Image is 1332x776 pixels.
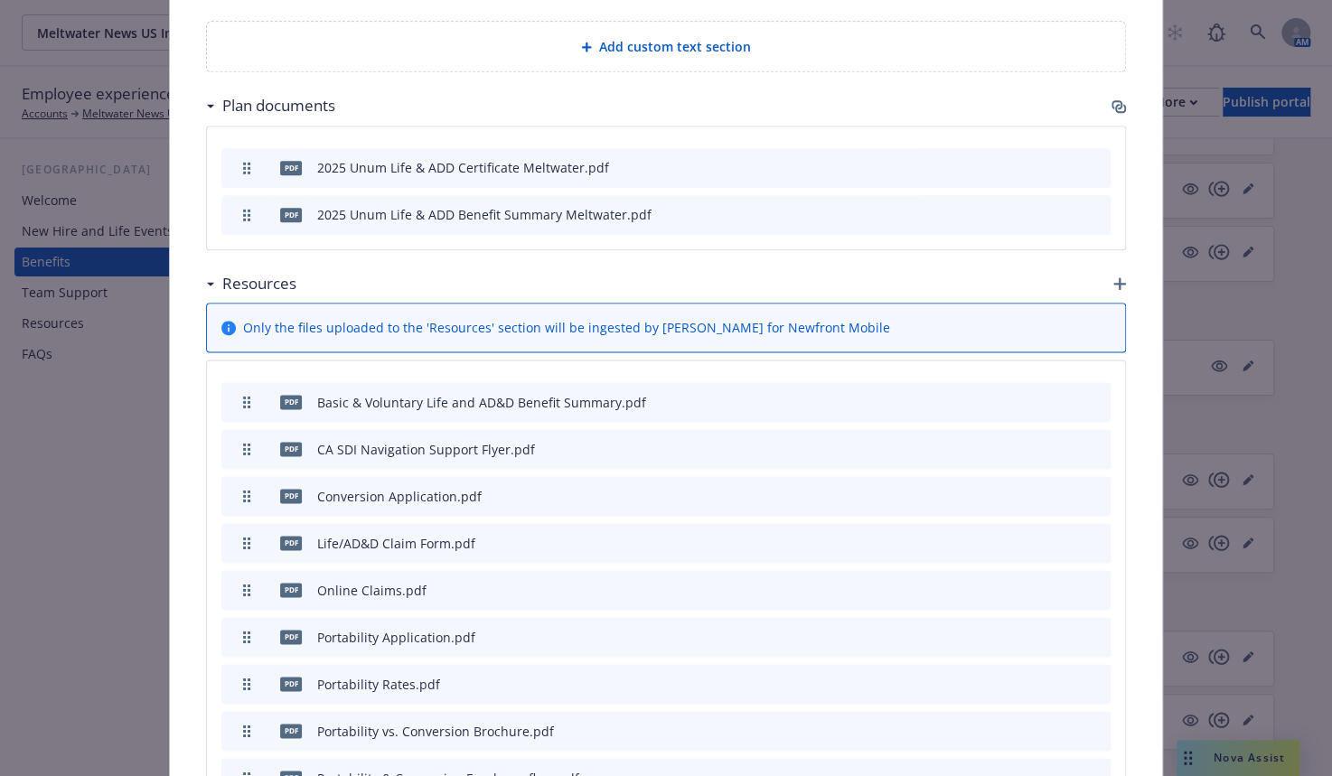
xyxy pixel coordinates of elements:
[280,489,302,502] span: pdf
[1058,393,1074,412] button: preview file
[280,161,302,174] span: pdf
[280,677,302,690] span: pdf
[1029,440,1044,459] button: download file
[317,393,646,412] div: Basic & Voluntary Life and AD&D Benefit Summary.pdf
[280,442,302,455] span: pdf
[317,675,440,694] div: Portability Rates.pdf
[1089,158,1103,177] button: archive file
[1058,581,1074,600] button: preview file
[1058,158,1074,177] button: preview file
[280,208,302,221] span: pdf
[206,21,1126,72] div: Add custom text section
[1089,393,1103,412] button: archive file
[1058,487,1074,506] button: preview file
[206,94,335,117] div: Plan documents
[317,722,554,741] div: Portability vs. Conversion Brochure.pdf
[1029,628,1044,647] button: download file
[317,205,652,224] div: 2025 Unum Life & ADD Benefit Summary Meltwater.pdf
[1058,205,1074,224] button: preview file
[280,395,302,408] span: pdf
[317,440,535,459] div: CA SDI Navigation Support Flyer.pdf
[1058,440,1074,459] button: preview file
[280,630,302,643] span: pdf
[1089,581,1103,600] button: archive file
[280,724,302,737] span: pdf
[1089,722,1103,741] button: archive file
[317,158,609,177] div: 2025 Unum Life & ADD Certificate Meltwater.pdf
[1029,158,1044,177] button: download file
[280,536,302,549] span: pdf
[222,272,296,295] h3: Resources
[1089,534,1103,553] button: archive file
[317,487,482,506] div: Conversion Application.pdf
[1089,487,1103,506] button: archive file
[1058,722,1074,741] button: preview file
[1029,534,1044,553] button: download file
[317,628,475,647] div: Portability Application.pdf
[1058,534,1074,553] button: preview file
[1058,675,1074,694] button: preview file
[243,318,890,337] span: Only the files uploaded to the 'Resources' section will be ingested by [PERSON_NAME] for Newfront...
[1029,722,1044,741] button: download file
[1029,487,1044,506] button: download file
[280,583,302,596] span: pdf
[1089,628,1103,647] button: archive file
[317,581,427,600] div: Online Claims.pdf
[1089,675,1103,694] button: archive file
[1029,675,1044,694] button: download file
[1058,628,1074,647] button: preview file
[1029,205,1044,224] button: download file
[222,94,335,117] h3: Plan documents
[1029,581,1044,600] button: download file
[206,272,296,295] div: Resources
[317,534,475,553] div: Life/AD&D Claim Form.pdf
[1089,205,1103,224] button: archive file
[599,37,751,56] span: Add custom text section
[1089,440,1103,459] button: archive file
[1029,393,1044,412] button: download file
